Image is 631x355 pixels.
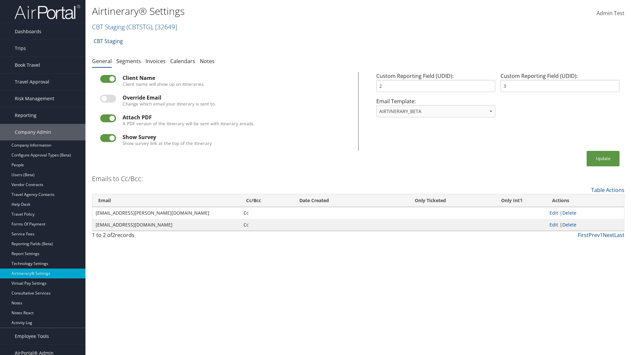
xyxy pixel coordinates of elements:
a: First [578,231,589,239]
span: Employee Tools [15,328,49,344]
h3: Emails to Cc/Bcc: [92,174,143,183]
th: Only Int'l: activate to sort column ascending [478,194,546,207]
a: Delete [562,210,576,216]
a: Admin Test [596,3,624,24]
span: Dashboards [15,23,41,40]
span: Admin Test [596,10,624,17]
div: Email Template: [374,97,498,123]
div: Custom Reporting Field (UDID): [374,72,498,97]
span: ( CBTSTG ) [127,22,152,31]
div: 1 to 2 of records [92,231,221,242]
a: Edit [549,222,558,228]
a: Edit [549,210,558,216]
span: Reporting [15,107,36,124]
td: [EMAIL_ADDRESS][PERSON_NAME][DOMAIN_NAME] [92,207,240,219]
label: A PDF version of the itinerary will be sent with itinerary emails. [123,120,254,127]
label: Change which email your itinerary is sent to. [123,101,216,107]
div: Attach PDF [123,114,350,120]
a: CBT Staging [92,22,177,31]
span: Company Admin [15,124,51,140]
a: Last [614,231,624,239]
label: Client name will show up on itineraries. [123,81,205,87]
a: 1 [600,231,603,239]
div: Show Survey [123,134,350,140]
th: Only Ticketed: activate to sort column ascending [383,194,477,207]
span: Trips [15,40,26,57]
a: Next [603,231,614,239]
span: 2 [112,231,115,239]
th: Email: activate to sort column ascending [92,194,240,207]
td: Cc [240,207,293,219]
label: Show survey link at the top of the itinerary [123,140,212,147]
img: airportal-logo.png [14,4,80,20]
td: | [546,219,624,231]
td: | [546,207,624,219]
span: Book Travel [15,57,40,73]
td: [EMAIL_ADDRESS][DOMAIN_NAME] [92,219,240,231]
div: Override Email [123,95,350,101]
a: Notes [200,58,215,65]
span: Travel Approval [15,74,49,90]
a: General [92,58,112,65]
a: Invoices [146,58,166,65]
th: Actions [546,194,624,207]
span: Risk Management [15,90,54,107]
a: Segments [116,58,141,65]
td: Cc [240,219,293,231]
div: Client Name [123,75,350,81]
a: CBT Staging [94,35,123,48]
a: Table Actions [591,186,624,194]
a: Calendars [170,58,195,65]
th: Cc/Bcc: activate to sort column ascending [240,194,293,207]
a: Prev [589,231,600,239]
th: Date Created: activate to sort column ascending [293,194,384,207]
button: Update [587,151,619,166]
h1: Airtinerary® Settings [92,4,447,18]
div: Custom Reporting Field (UDID): [498,72,622,97]
a: Delete [562,222,576,228]
span: , [ 32649 ] [152,22,177,31]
